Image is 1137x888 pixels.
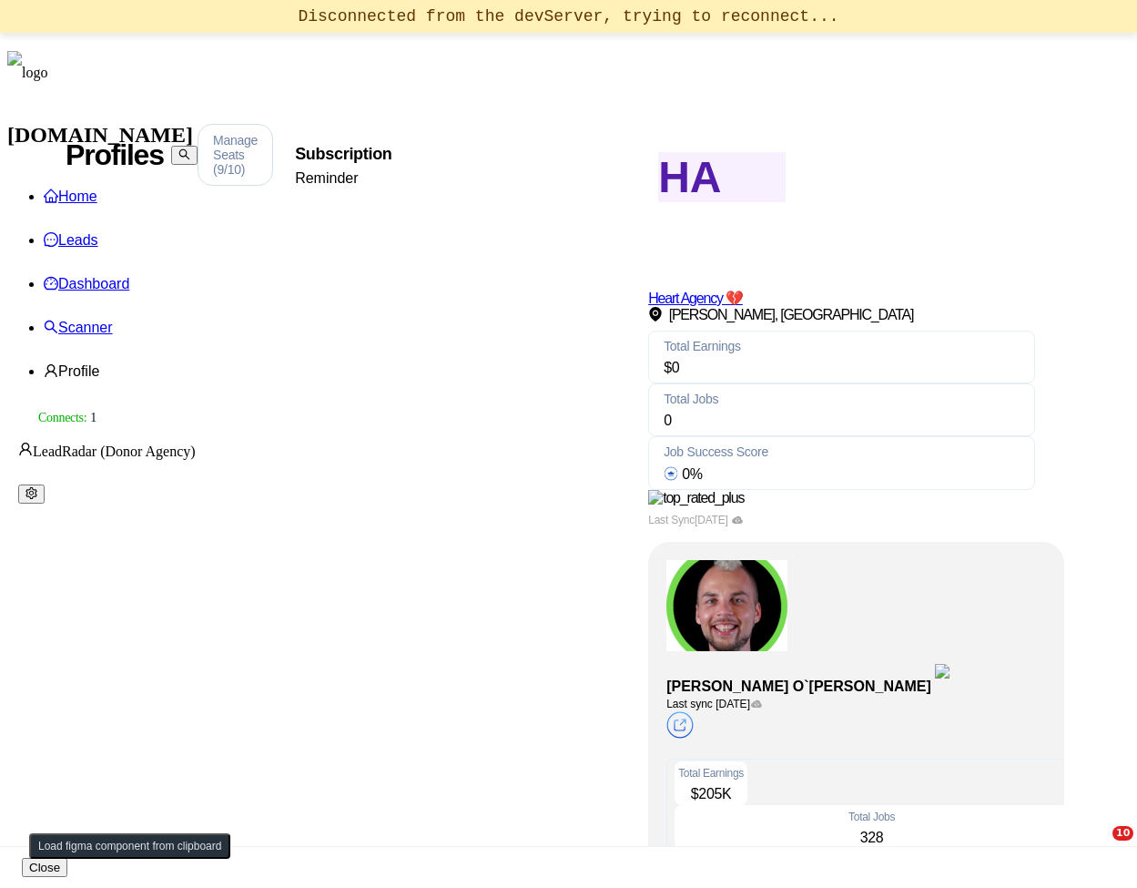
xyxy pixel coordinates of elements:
span: 0 % [664,466,703,482]
img: top_rated [935,664,951,682]
span: Total Jobs [848,811,895,823]
a: homeHome [44,189,97,204]
span: dashboard [44,276,58,291]
strong: [PERSON_NAME] O`[PERSON_NAME] [666,679,951,694]
a: dashboardDashboard [44,276,129,291]
li: Profile [44,350,1130,393]
span: Last sync [DATE] [666,698,762,710]
img: logo [7,51,47,95]
span: Scanner [58,320,113,335]
span: user [18,442,33,456]
span: search [44,320,58,334]
span: environment [648,307,663,322]
span: search [178,148,190,160]
span: 328 [860,830,884,845]
li: Dashboard [44,262,1130,306]
li: Home [44,175,1130,219]
span: Leads [58,232,98,248]
span: Connects: [38,408,86,428]
img: USER [666,560,787,651]
a: searchScanner [44,320,113,335]
span: user [44,363,58,378]
a: Heart Agency 💔 [648,291,743,306]
a: setting [18,485,45,501]
span: Total Jobs [664,392,718,406]
span: setting [25,487,37,499]
span: Last Sync [DATE] [648,514,743,526]
span: $ 205K [691,786,732,801]
span: message [44,232,58,247]
button: setting [18,485,45,504]
span: [PERSON_NAME], [GEOGRAPHIC_DATA] [648,307,913,322]
img: top_rated_plus [648,490,748,511]
span: Profiles [66,138,164,172]
span: Home [58,189,97,204]
span: 0 [664,413,672,428]
img: upwork-logo.png [18,411,33,425]
span: Manage Seats (9/10) [213,133,258,177]
iframe: Intercom live chat [1075,826,1119,870]
span: Profile [58,363,99,379]
li: Leads [44,219,1130,262]
li: Scanner [44,306,1130,350]
span: Total Earnings [664,339,741,353]
span: Dashboard [58,276,129,291]
span: 10 [1112,826,1133,841]
span: home [44,189,58,203]
span: Job Success Score [664,444,768,459]
h1: [DOMAIN_NAME] [7,113,1130,157]
a: messageLeads [44,219,1130,262]
button: search [171,146,198,165]
div: Reminder [295,170,597,187]
span: Total Earnings [678,767,744,780]
span: Subscription [295,145,391,163]
span: $ 0 [664,360,679,375]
